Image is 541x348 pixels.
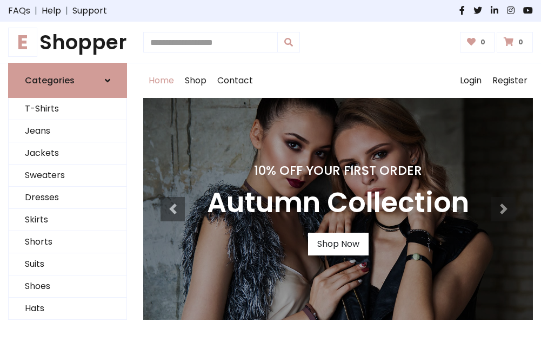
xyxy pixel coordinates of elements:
[9,165,126,187] a: Sweaters
[9,142,126,165] a: Jackets
[143,63,179,98] a: Home
[487,63,533,98] a: Register
[212,63,258,98] a: Contact
[61,4,72,17] span: |
[42,4,61,17] a: Help
[460,32,495,52] a: 0
[25,75,75,86] h6: Categories
[8,63,127,98] a: Categories
[8,28,37,57] span: E
[9,98,126,120] a: T-Shirts
[9,209,126,231] a: Skirts
[207,187,469,220] h3: Autumn Collection
[8,30,127,54] h1: Shopper
[9,253,126,275] a: Suits
[9,298,126,320] a: Hats
[207,163,469,178] h4: 10% Off Your First Order
[9,120,126,142] a: Jeans
[8,4,30,17] a: FAQs
[72,4,107,17] a: Support
[9,231,126,253] a: Shorts
[478,37,488,47] span: 0
[9,275,126,298] a: Shoes
[516,37,526,47] span: 0
[497,32,533,52] a: 0
[455,63,487,98] a: Login
[30,4,42,17] span: |
[179,63,212,98] a: Shop
[9,187,126,209] a: Dresses
[308,233,369,255] a: Shop Now
[8,30,127,54] a: EShopper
